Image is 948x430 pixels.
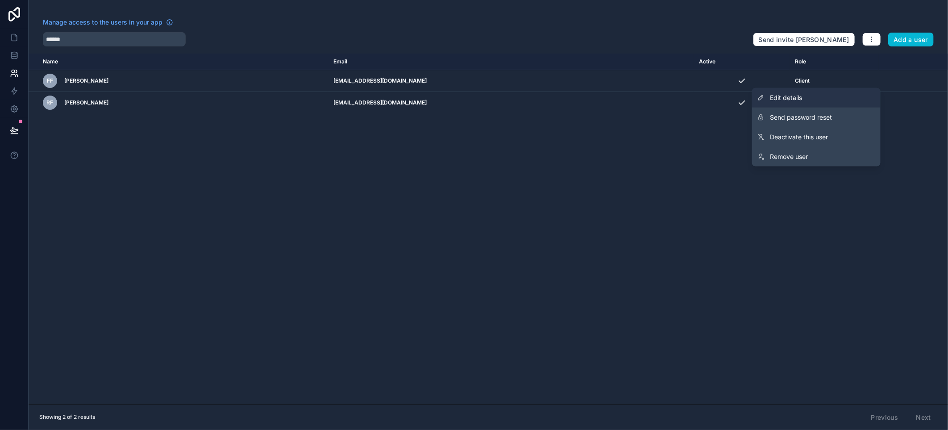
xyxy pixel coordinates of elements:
span: Send password reset [770,113,832,122]
button: Add a user [888,33,934,47]
button: Send invite [PERSON_NAME] [753,33,855,47]
th: Role [790,54,879,70]
span: Deactivate this user [770,133,828,142]
td: [EMAIL_ADDRESS][DOMAIN_NAME] [328,92,694,114]
th: Name [29,54,328,70]
span: RF [47,99,54,106]
span: FF [47,77,53,84]
span: [PERSON_NAME] [64,77,108,84]
span: Manage access to the users in your app [43,18,162,27]
button: Send password reset [752,108,881,127]
a: Manage access to the users in your app [43,18,173,27]
a: Deactivate this user [752,127,881,147]
th: Email [328,54,694,70]
th: Active [694,54,790,70]
span: [PERSON_NAME] [64,99,108,106]
div: scrollable content [29,54,948,404]
a: Remove user [752,147,881,167]
span: Showing 2 of 2 results [39,413,95,421]
span: Client [795,77,810,84]
span: Edit details [770,93,802,102]
td: [EMAIL_ADDRESS][DOMAIN_NAME] [328,70,694,92]
span: Remove user [770,152,808,161]
a: Edit details [752,88,881,108]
